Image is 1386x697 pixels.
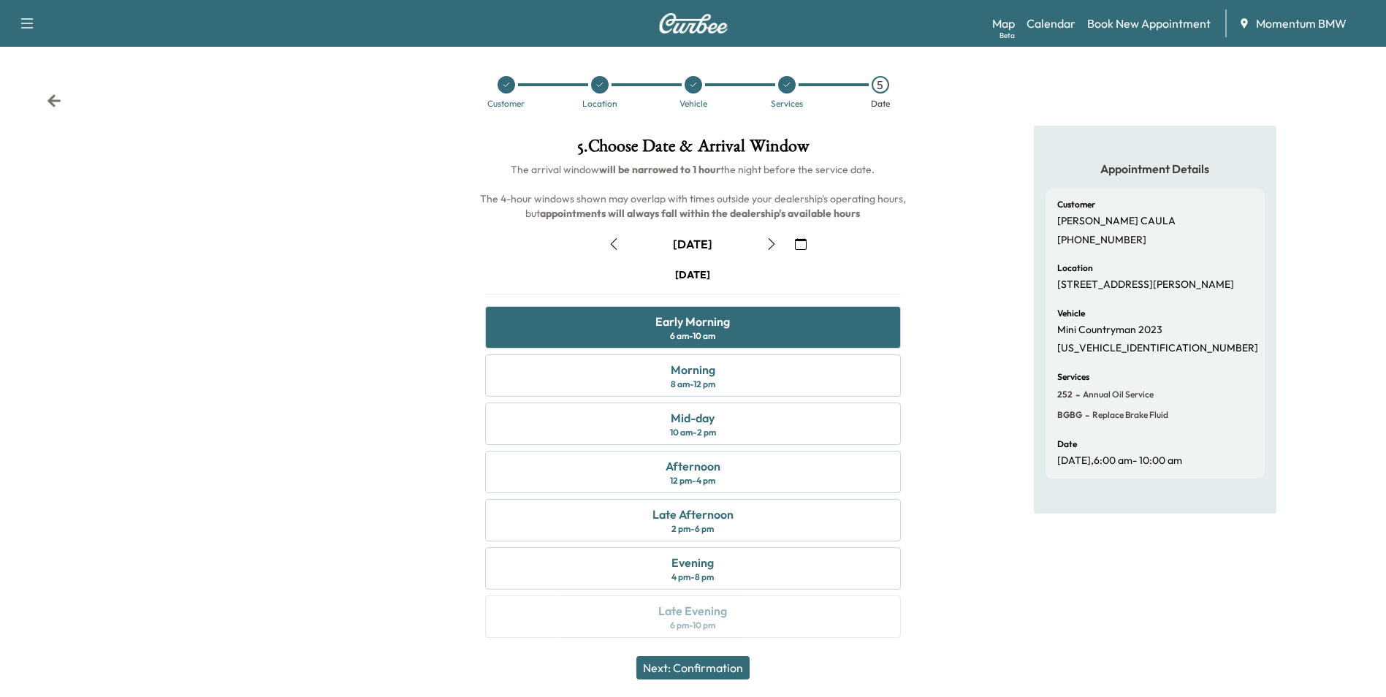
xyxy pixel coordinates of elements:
[599,163,720,176] b: will be narrowed to 1 hour
[871,99,890,108] div: Date
[1057,234,1146,247] p: [PHONE_NUMBER]
[1057,373,1089,381] h6: Services
[1046,161,1265,177] h5: Appointment Details
[670,475,715,487] div: 12 pm - 4 pm
[540,207,860,220] b: appointments will always fall within the dealership's available hours
[670,427,716,438] div: 10 am - 2 pm
[673,236,712,252] div: [DATE]
[1057,440,1077,449] h6: Date
[47,94,61,108] div: Back
[1057,278,1234,292] p: [STREET_ADDRESS][PERSON_NAME]
[671,409,715,427] div: Mid-day
[652,506,734,523] div: Late Afternoon
[1080,389,1154,400] span: Annual Oil Service
[1057,309,1085,318] h6: Vehicle
[999,30,1015,41] div: Beta
[675,267,710,282] div: [DATE]
[636,656,750,679] button: Next: Confirmation
[671,378,715,390] div: 8 am - 12 pm
[679,99,707,108] div: Vehicle
[670,330,715,342] div: 6 am - 10 am
[1087,15,1211,32] a: Book New Appointment
[1057,324,1162,337] p: Mini Countryman 2023
[1082,408,1089,422] span: -
[671,361,715,378] div: Morning
[1057,200,1095,209] h6: Customer
[1027,15,1075,32] a: Calendar
[473,137,912,162] h1: 5 . Choose Date & Arrival Window
[655,313,730,330] div: Early Morning
[666,457,720,475] div: Afternoon
[1057,389,1073,400] span: 252
[1057,409,1082,421] span: BGBG
[1089,409,1168,421] span: Replace Brake Fluid
[1057,215,1176,228] p: [PERSON_NAME] CAULA
[872,76,889,94] div: 5
[1057,342,1258,355] p: [US_VEHICLE_IDENTIFICATION_NUMBER]
[487,99,525,108] div: Customer
[671,554,714,571] div: Evening
[771,99,803,108] div: Services
[1073,387,1080,402] span: -
[1057,264,1093,273] h6: Location
[582,99,617,108] div: Location
[480,163,908,220] span: The arrival window the night before the service date. The 4-hour windows shown may overlap with t...
[1256,15,1347,32] span: Momentum BMW
[671,571,714,583] div: 4 pm - 8 pm
[1057,454,1182,468] p: [DATE] , 6:00 am - 10:00 am
[992,15,1015,32] a: MapBeta
[671,523,714,535] div: 2 pm - 6 pm
[658,13,728,34] img: Curbee Logo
